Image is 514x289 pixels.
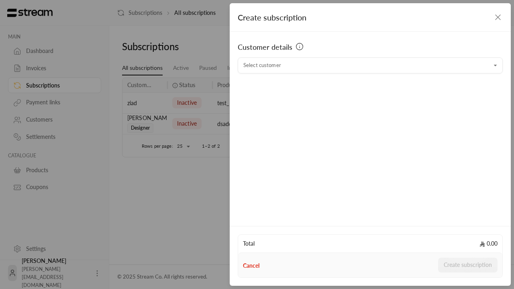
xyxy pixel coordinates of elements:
span: Customer details [238,41,292,53]
button: Open [491,61,500,70]
button: Cancel [243,262,259,270]
span: Create subscription [238,12,306,22]
span: Total [243,240,255,248]
span: 0.00 [479,240,498,248]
